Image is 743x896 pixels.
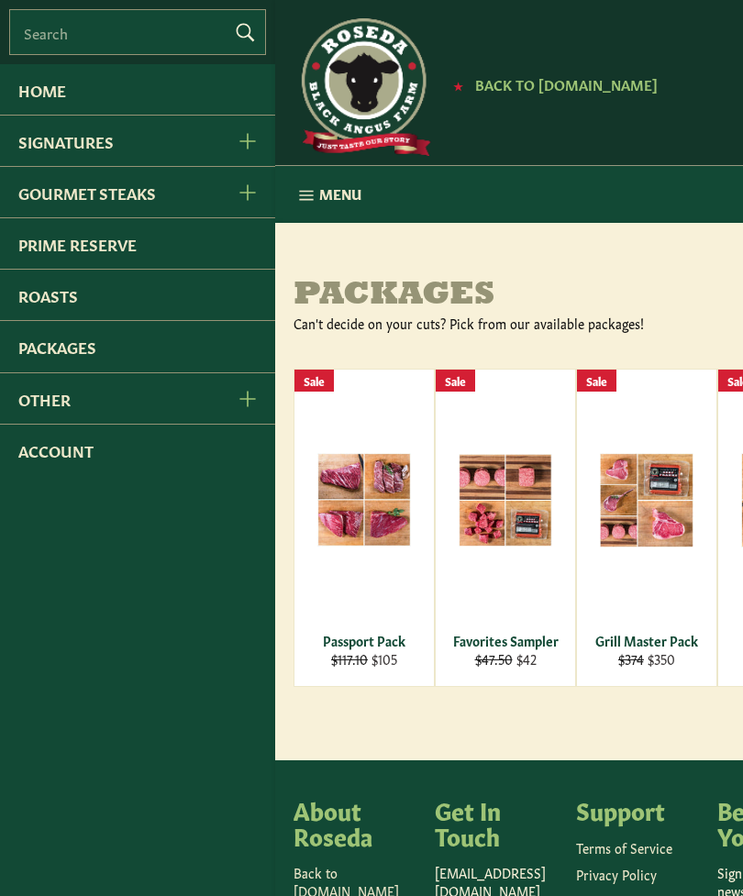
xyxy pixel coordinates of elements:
[217,167,275,217] button: Gourmet Steaks Menu
[275,166,380,225] button: Menu
[444,78,658,93] a: ★ Back to [DOMAIN_NAME]
[319,184,361,204] span: Menu
[475,74,658,94] span: Back to [DOMAIN_NAME]
[294,18,431,156] img: Roseda Beef
[217,373,275,424] button: Other Menu
[217,116,275,166] button: Signatures Menu
[9,9,266,55] input: Search
[453,78,463,93] span: ★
